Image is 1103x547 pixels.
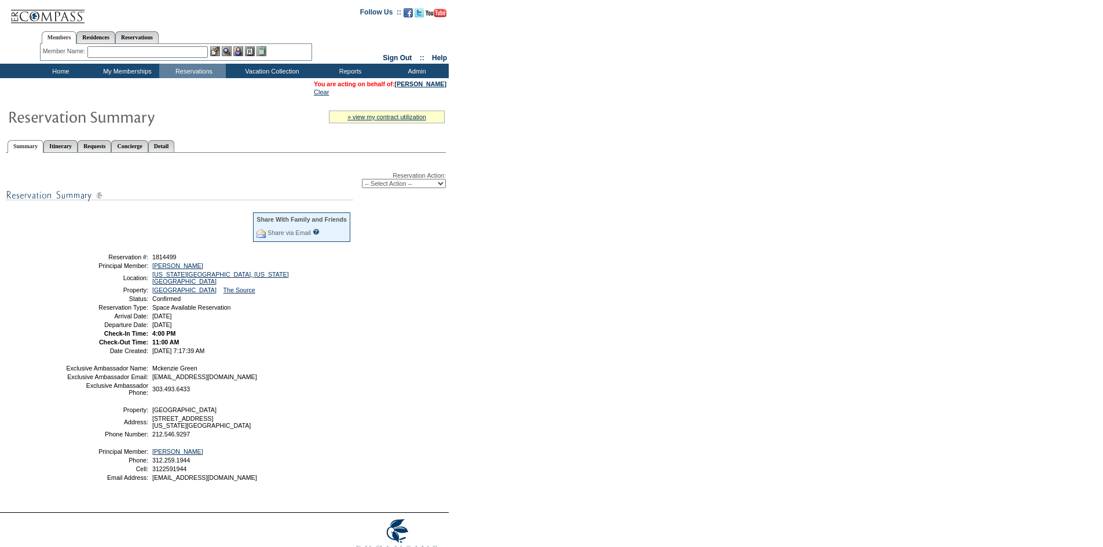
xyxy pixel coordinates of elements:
[152,465,186,472] span: 3122591944
[65,287,148,293] td: Property:
[382,64,449,78] td: Admin
[415,8,424,17] img: Follow us on Twitter
[383,54,412,62] a: Sign Out
[420,54,424,62] span: ::
[115,31,159,43] a: Reservations
[152,347,204,354] span: [DATE] 7:17:39 AM
[8,105,239,128] img: Reservaton Summary
[256,46,266,56] img: b_calculator.gif
[347,113,426,120] a: » view my contract utilization
[65,448,148,455] td: Principal Member:
[6,188,353,203] img: subTtlResSummary.gif
[42,31,77,44] a: Members
[65,347,148,354] td: Date Created:
[415,12,424,19] a: Follow us on Twitter
[210,46,220,56] img: b_edit.gif
[65,406,148,413] td: Property:
[65,474,148,481] td: Email Address:
[152,365,197,372] span: Mckenzie Green
[8,140,43,153] a: Summary
[223,287,255,293] a: The Source
[43,140,78,152] a: Itinerary
[148,140,175,152] a: Detail
[313,229,320,235] input: What is this?
[152,304,230,311] span: Space Available Reservation
[152,262,203,269] a: [PERSON_NAME]
[432,54,447,62] a: Help
[152,254,177,260] span: 1814499
[267,229,311,236] a: Share via Email
[65,457,148,464] td: Phone:
[316,64,382,78] td: Reports
[233,46,243,56] img: Impersonate
[152,386,190,392] span: 303.493.6433
[256,216,347,223] div: Share With Family and Friends
[152,431,190,438] span: 212.546.9297
[360,7,401,21] td: Follow Us ::
[65,321,148,328] td: Departure Date:
[65,431,148,438] td: Phone Number:
[65,271,148,285] td: Location:
[93,64,159,78] td: My Memberships
[65,254,148,260] td: Reservation #:
[65,373,148,380] td: Exclusive Ambassador Email:
[426,9,446,17] img: Subscribe to our YouTube Channel
[404,8,413,17] img: Become our fan on Facebook
[65,295,148,302] td: Status:
[226,64,316,78] td: Vacation Collection
[65,465,148,472] td: Cell:
[65,415,148,429] td: Address:
[43,46,87,56] div: Member Name:
[426,12,446,19] a: Subscribe to our YouTube Channel
[152,287,217,293] a: [GEOGRAPHIC_DATA]
[152,330,175,337] span: 4:00 PM
[65,365,148,372] td: Exclusive Ambassador Name:
[26,64,93,78] td: Home
[159,64,226,78] td: Reservations
[222,46,232,56] img: View
[395,80,446,87] a: [PERSON_NAME]
[152,321,172,328] span: [DATE]
[65,313,148,320] td: Arrival Date:
[152,474,257,481] span: [EMAIL_ADDRESS][DOMAIN_NAME]
[152,295,181,302] span: Confirmed
[104,330,148,337] strong: Check-In Time:
[152,415,251,429] span: [STREET_ADDRESS] [US_STATE][GEOGRAPHIC_DATA]
[111,140,148,152] a: Concierge
[152,271,289,285] a: [US_STATE][GEOGRAPHIC_DATA], [US_STATE][GEOGRAPHIC_DATA]
[152,313,172,320] span: [DATE]
[152,373,257,380] span: [EMAIL_ADDRESS][DOMAIN_NAME]
[404,12,413,19] a: Become our fan on Facebook
[65,262,148,269] td: Principal Member:
[65,304,148,311] td: Reservation Type:
[6,172,446,188] div: Reservation Action:
[78,140,111,152] a: Requests
[152,457,190,464] span: 312.259.1944
[245,46,255,56] img: Reservations
[152,406,217,413] span: [GEOGRAPHIC_DATA]
[314,80,446,87] span: You are acting on behalf of:
[314,89,329,96] a: Clear
[76,31,115,43] a: Residences
[152,339,179,346] span: 11:00 AM
[152,448,203,455] a: [PERSON_NAME]
[99,339,148,346] strong: Check-Out Time:
[65,382,148,396] td: Exclusive Ambassador Phone:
